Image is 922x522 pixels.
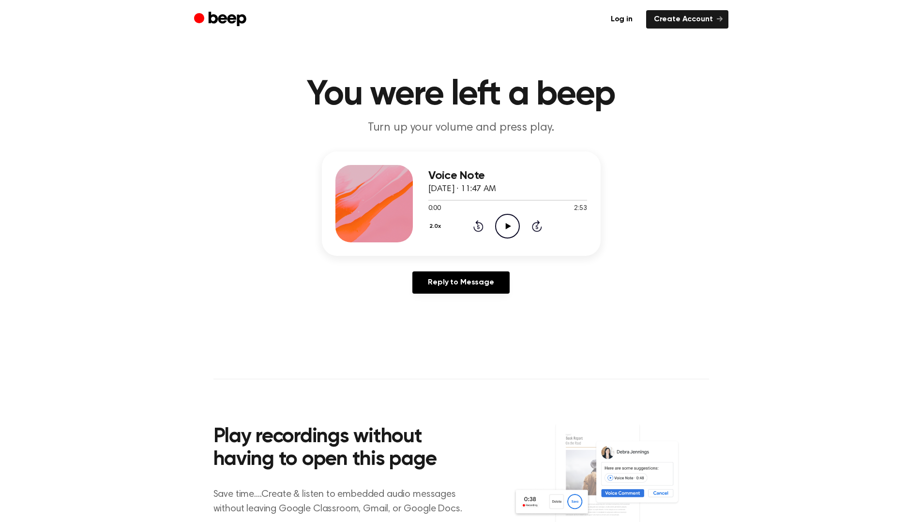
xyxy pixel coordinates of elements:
[194,10,249,29] a: Beep
[213,487,474,516] p: Save time....Create & listen to embedded audio messages without leaving Google Classroom, Gmail, ...
[603,10,640,29] a: Log in
[213,77,709,112] h1: You were left a beep
[428,185,496,194] span: [DATE] · 11:47 AM
[428,218,445,235] button: 2.0x
[213,426,474,472] h2: Play recordings without having to open this page
[428,204,441,214] span: 0:00
[412,271,509,294] a: Reply to Message
[574,204,587,214] span: 2:53
[428,169,587,182] h3: Voice Note
[275,120,647,136] p: Turn up your volume and press play.
[646,10,728,29] a: Create Account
